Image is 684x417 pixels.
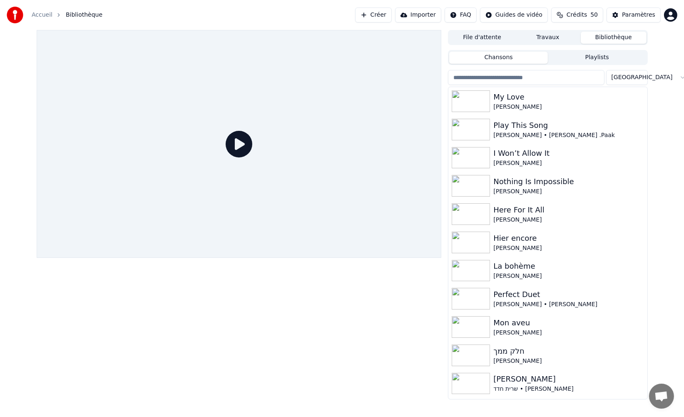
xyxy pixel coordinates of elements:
span: Bibliothèque [66,11,102,19]
div: [PERSON_NAME] [493,329,644,337]
button: Crédits50 [551,7,603,22]
div: La bohème [493,260,644,272]
button: Importer [395,7,441,22]
span: Crédits [567,11,587,19]
div: [PERSON_NAME] [493,373,644,385]
div: [PERSON_NAME] [493,159,644,167]
button: Créer [355,7,392,22]
div: [PERSON_NAME] • [PERSON_NAME] .Paak [493,131,644,140]
div: Here For It All [493,204,644,216]
div: [PERSON_NAME] [493,187,644,196]
button: Guides de vidéo [480,7,548,22]
div: I Won’t Allow It [493,147,644,159]
img: youka [7,7,23,23]
div: [PERSON_NAME] [493,244,644,252]
div: [PERSON_NAME] [493,357,644,365]
button: Playlists [548,52,647,64]
div: Nothing Is Impossible [493,176,644,187]
div: [PERSON_NAME] [493,103,644,111]
a: Accueil [32,11,52,19]
div: Ouvrir le chat [649,384,674,409]
div: [PERSON_NAME] [493,272,644,280]
span: [GEOGRAPHIC_DATA] [612,73,673,82]
button: Bibliothèque [581,32,647,44]
button: File d'attente [449,32,515,44]
div: Hier encore [493,232,644,244]
nav: breadcrumb [32,11,102,19]
div: Mon aveu [493,317,644,329]
div: [PERSON_NAME] • [PERSON_NAME] [493,300,644,309]
button: FAQ [445,7,477,22]
div: My Love [493,91,644,103]
div: שרית חדד • [PERSON_NAME] [493,385,644,393]
div: Perfect Duet [493,289,644,300]
div: [PERSON_NAME] [493,216,644,224]
span: 50 [590,11,598,19]
div: Paramètres [622,11,655,19]
button: Paramètres [607,7,661,22]
button: Travaux [515,32,581,44]
button: Chansons [449,52,548,64]
div: Play This Song [493,120,644,131]
div: חלק ממך [493,345,644,357]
